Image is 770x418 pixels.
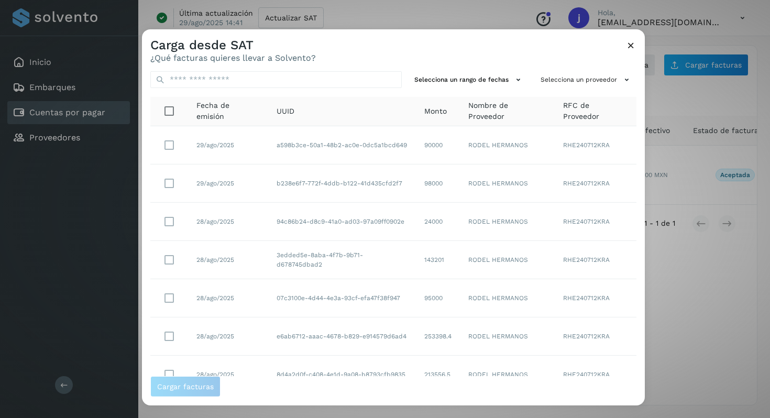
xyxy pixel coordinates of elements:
td: 95000 [416,279,460,317]
td: RHE240712KRA [555,279,636,317]
td: 28/ago/2025 [188,203,268,241]
td: e6ab6712-aaac-4678-b829-e914579d6ad4 [268,317,416,356]
td: 143201 [416,241,460,279]
td: 253398.4 [416,317,460,356]
td: 28/ago/2025 [188,356,268,394]
p: ¿Qué facturas quieres llevar a Solvento? [150,53,316,63]
td: RODEL HERMANOS [460,279,555,317]
td: 28/ago/2025 [188,317,268,356]
td: RHE240712KRA [555,126,636,164]
td: RHE240712KRA [555,356,636,394]
span: Cargar facturas [157,383,214,390]
td: 90000 [416,126,460,164]
td: RHE240712KRA [555,203,636,241]
td: 3edded5e-8aba-4f7b-9b71-d678745dbad2 [268,241,416,279]
td: RODEL HERMANOS [460,356,555,394]
td: 07c3100e-4d44-4e3a-93cf-efa47f38f947 [268,279,416,317]
span: Nombre de Proveedor [468,100,546,122]
td: 213556.5 [416,356,460,394]
span: Fecha de emisión [196,100,260,122]
button: Selecciona un rango de fechas [410,71,528,89]
td: 98000 [416,164,460,203]
td: RHE240712KRA [555,241,636,279]
td: 28/ago/2025 [188,241,268,279]
td: 94c86b24-d8c9-41a0-ad03-97a09ff0902e [268,203,416,241]
td: RHE240712KRA [555,164,636,203]
span: RFC de Proveedor [563,100,628,122]
td: 24000 [416,203,460,241]
td: b238e6f7-772f-4ddb-b122-41d435cfd2f7 [268,164,416,203]
td: 29/ago/2025 [188,164,268,203]
td: 28/ago/2025 [188,279,268,317]
button: Cargar facturas [150,376,221,397]
td: RODEL HERMANOS [460,164,555,203]
td: RODEL HERMANOS [460,241,555,279]
td: RODEL HERMANOS [460,203,555,241]
td: RODEL HERMANOS [460,126,555,164]
td: 8d4a2d0f-c408-4e1d-9a08-b8793cfb9835 [268,356,416,394]
td: RODEL HERMANOS [460,317,555,356]
span: UUID [277,106,294,117]
td: a598b3ce-50a1-48b2-ac0e-0dc5a1bcd649 [268,126,416,164]
span: Monto [424,106,447,117]
td: 29/ago/2025 [188,126,268,164]
button: Selecciona un proveedor [536,71,636,89]
h3: Carga desde SAT [150,38,316,53]
td: RHE240712KRA [555,317,636,356]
